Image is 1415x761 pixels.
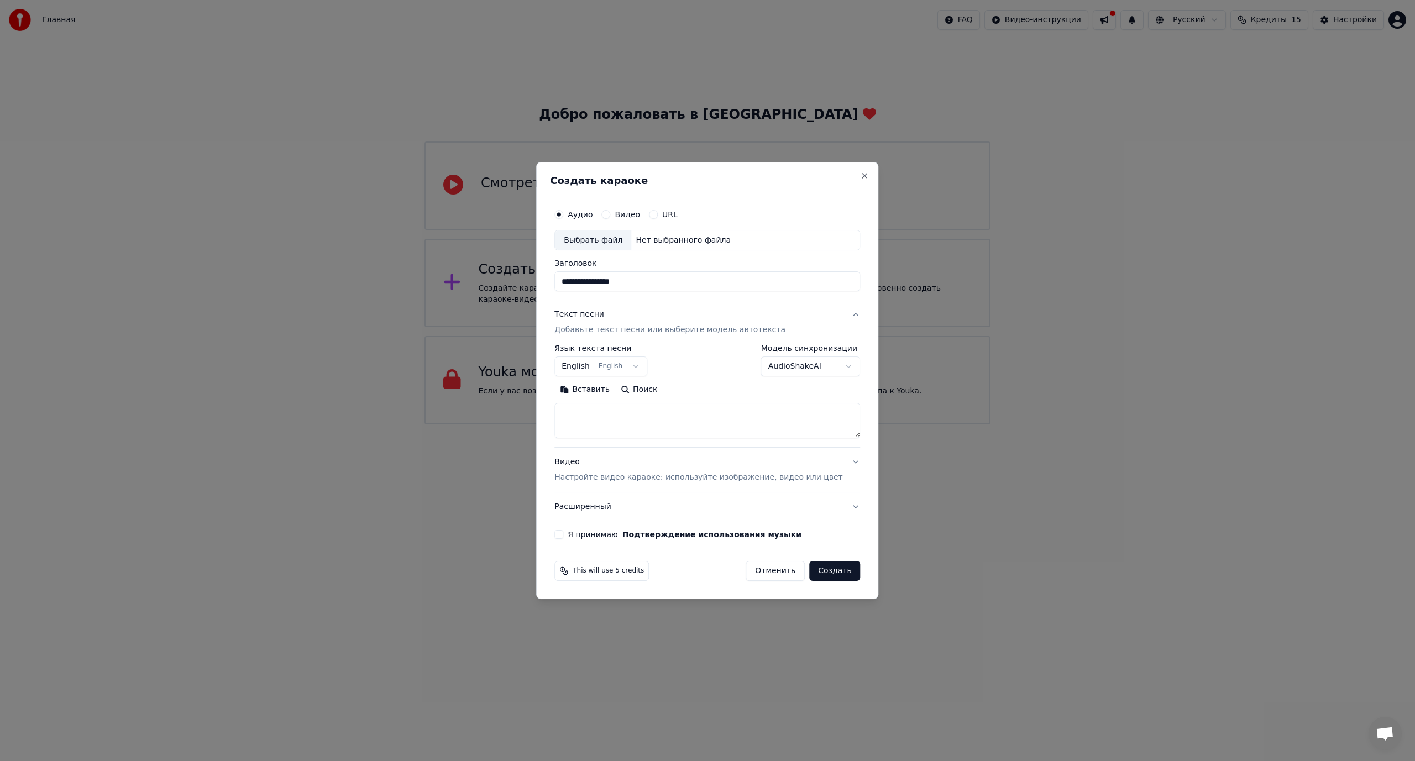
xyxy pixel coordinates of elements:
label: Заголовок [554,260,860,267]
p: Настройте видео караоке: используйте изображение, видео или цвет [554,472,842,483]
div: Нет выбранного файла [631,235,735,246]
p: Добавьте текст песни или выберите модель автотекста [554,325,785,336]
button: Отменить [746,561,805,581]
label: Видео [615,211,640,218]
button: Я принимаю [622,531,801,538]
button: ВидеоНастройте видео караоке: используйте изображение, видео или цвет [554,448,860,492]
button: Поиск [615,381,663,399]
button: Вставить [554,381,615,399]
label: URL [662,211,678,218]
label: Аудио [568,211,593,218]
label: Модель синхронизации [761,345,861,353]
div: Выбрать файл [555,230,631,250]
div: Текст песни [554,309,604,321]
label: Язык текста песни [554,345,647,353]
div: Текст песниДобавьте текст песни или выберите модель автотекста [554,345,860,448]
div: Видео [554,457,842,484]
button: Создать [809,561,860,581]
button: Текст песниДобавьте текст песни или выберите модель автотекста [554,301,860,345]
span: This will use 5 credits [573,566,644,575]
label: Я принимаю [568,531,801,538]
h2: Создать караоке [550,176,864,186]
button: Расширенный [554,492,860,521]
